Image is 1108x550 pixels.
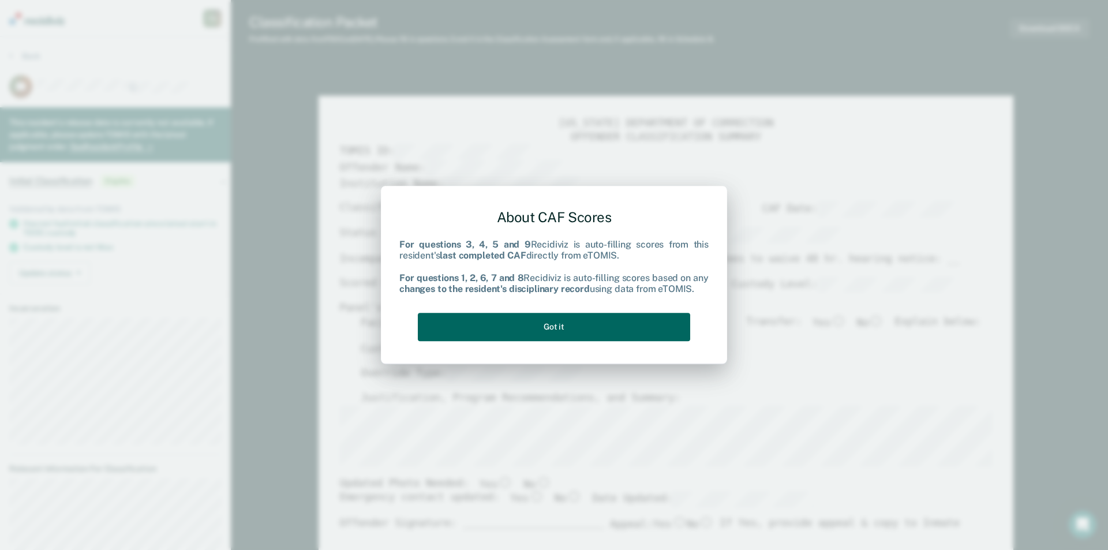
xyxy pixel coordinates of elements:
b: For questions 3, 4, 5 and 9 [399,240,531,250]
button: Got it [418,313,690,341]
div: Recidiviz is auto-filling scores from this resident's directly from eTOMIS. Recidiviz is auto-fil... [399,240,709,295]
b: changes to the resident's disciplinary record [399,283,590,294]
b: For questions 1, 2, 6, 7 and 8 [399,272,523,283]
b: last completed CAF [440,250,526,261]
div: About CAF Scores [399,200,709,235]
